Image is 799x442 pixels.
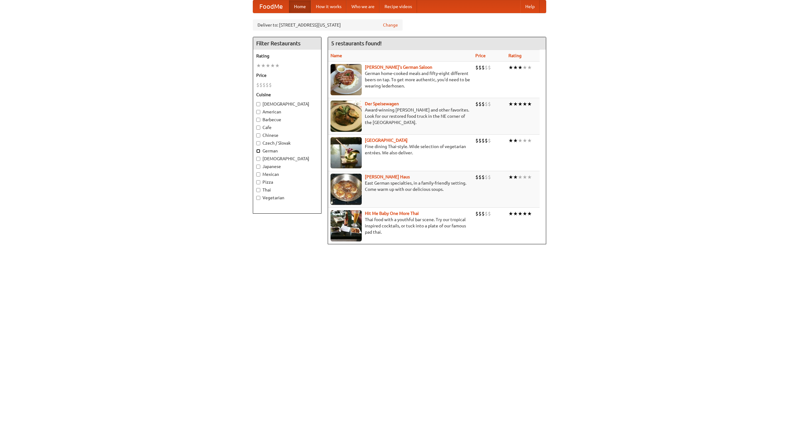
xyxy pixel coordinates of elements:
p: East German specialties, in a family-friendly setting. Come warm up with our delicious soups. [331,180,470,192]
li: ★ [270,62,275,69]
li: ★ [513,101,518,107]
a: Help [520,0,540,13]
a: Der Speisewagen [365,101,399,106]
li: $ [485,101,488,107]
label: [DEMOGRAPHIC_DATA] [256,101,318,107]
label: Cafe [256,124,318,131]
label: American [256,109,318,115]
li: ★ [522,174,527,181]
img: kohlhaus.jpg [331,174,362,205]
input: [DEMOGRAPHIC_DATA] [256,102,260,106]
label: Japanese [256,163,318,170]
a: Change [383,22,398,28]
li: $ [266,82,269,88]
li: $ [488,174,491,181]
li: ★ [527,101,532,107]
li: $ [485,137,488,144]
li: $ [478,174,482,181]
li: $ [482,174,485,181]
li: ★ [513,174,518,181]
li: ★ [518,101,522,107]
a: Hit Me Baby One More Thai [365,211,419,216]
input: Czech / Slovak [256,141,260,145]
li: ★ [275,62,280,69]
input: Chinese [256,133,260,137]
li: $ [262,82,266,88]
li: ★ [518,64,522,71]
label: German [256,148,318,154]
li: ★ [527,137,532,144]
label: Barbecue [256,117,318,123]
div: Deliver to: [STREET_ADDRESS][US_STATE] [253,19,403,31]
li: ★ [261,62,266,69]
li: $ [475,210,478,217]
img: esthers.jpg [331,64,362,95]
a: [PERSON_NAME]'s German Saloon [365,65,432,70]
li: $ [488,137,491,144]
p: German home-cooked meals and fifty-eight different beers on tap. To get more authentic, you'd nee... [331,70,470,89]
li: $ [485,174,488,181]
li: $ [475,101,478,107]
li: $ [269,82,272,88]
li: ★ [522,64,527,71]
a: Recipe videos [380,0,417,13]
li: $ [475,64,478,71]
li: ★ [256,62,261,69]
li: $ [488,210,491,217]
li: ★ [508,174,513,181]
li: ★ [522,101,527,107]
label: Thai [256,187,318,193]
h5: Rating [256,53,318,59]
li: $ [475,174,478,181]
label: Mexican [256,171,318,177]
input: Vegetarian [256,196,260,200]
a: [PERSON_NAME] Haus [365,174,410,179]
li: $ [478,64,482,71]
li: $ [482,210,485,217]
li: $ [256,82,259,88]
li: $ [478,101,482,107]
h5: Price [256,72,318,78]
li: ★ [518,210,522,217]
input: Barbecue [256,118,260,122]
input: Thai [256,188,260,192]
a: Who we are [346,0,380,13]
li: $ [485,210,488,217]
label: [DEMOGRAPHIC_DATA] [256,156,318,162]
img: speisewagen.jpg [331,101,362,132]
li: $ [488,101,491,107]
label: Vegetarian [256,195,318,201]
li: $ [478,210,482,217]
li: ★ [518,137,522,144]
li: ★ [527,174,532,181]
li: $ [259,82,262,88]
label: Chinese [256,132,318,138]
li: ★ [513,210,518,217]
li: ★ [518,174,522,181]
img: satay.jpg [331,137,362,168]
li: ★ [266,62,270,69]
li: ★ [508,101,513,107]
li: $ [488,64,491,71]
li: $ [485,64,488,71]
img: babythai.jpg [331,210,362,241]
p: Thai food with a youthful bar scene. Try our tropical inspired cocktails, or tuck into a plate of... [331,216,470,235]
li: ★ [522,210,527,217]
a: [GEOGRAPHIC_DATA] [365,138,408,143]
a: Price [475,53,486,58]
li: $ [478,137,482,144]
li: ★ [513,64,518,71]
input: German [256,149,260,153]
a: Home [289,0,311,13]
li: ★ [527,64,532,71]
li: ★ [522,137,527,144]
li: $ [482,64,485,71]
input: Mexican [256,172,260,176]
input: American [256,110,260,114]
li: ★ [508,64,513,71]
input: Cafe [256,126,260,130]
